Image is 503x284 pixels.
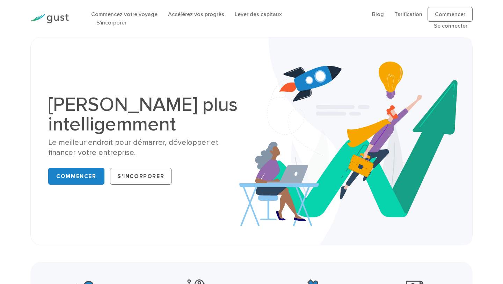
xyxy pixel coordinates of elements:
a: Commencez votre voyage [91,11,158,17]
img: Logo Gust [30,14,69,23]
img: Héros des startups plus intelligentes [239,37,472,245]
font: Le meilleur endroit pour démarrer, développer et financer votre entreprise. [48,138,218,157]
a: Blog [372,11,384,17]
font: Commencer [56,173,96,180]
a: S'incorporer [110,168,172,185]
a: Se connecter [434,22,467,29]
font: [PERSON_NAME] plus intelligemment [48,93,238,136]
a: Commencer [48,168,104,185]
font: Commencer [435,11,465,17]
a: S'incorporer [96,19,126,26]
font: S'incorporer [117,173,164,180]
a: Tarification [394,11,422,17]
a: Lever des capitaux [235,11,282,17]
a: Commencer [428,7,473,22]
a: Accélérez vos progrès [168,11,224,17]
